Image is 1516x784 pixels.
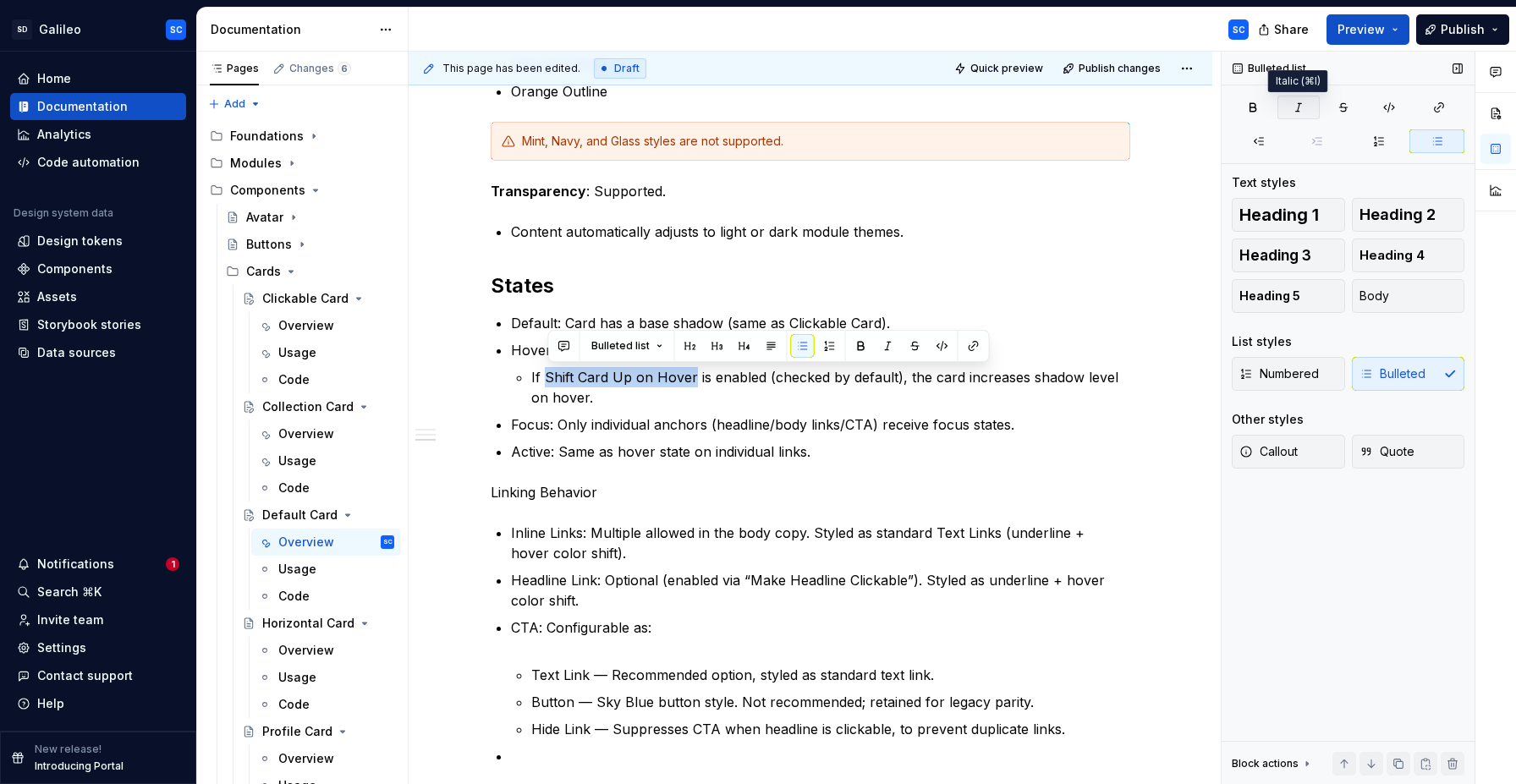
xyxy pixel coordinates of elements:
a: Usage [251,447,401,474]
p: Hide Link — Suppresses CTA when headline is clickable, to prevent duplicate links. [531,719,1130,739]
div: Usage [278,344,316,361]
div: SC [383,534,393,551]
button: Notifications1 [10,551,186,578]
a: Usage [251,556,401,583]
a: Home [10,65,186,92]
div: Usage [278,669,316,686]
div: Search ⌘K [37,584,102,600]
div: Cards [246,263,281,280]
a: OverviewSC [251,529,401,556]
a: Code [251,366,401,393]
button: Heading 3 [1232,238,1345,272]
div: Usage [278,561,316,578]
button: Share [1250,14,1320,45]
div: Data sources [37,344,116,361]
a: Invite team [10,606,186,633]
p: Orange Outline [511,81,1130,101]
div: SC [1233,23,1245,36]
span: Quick preview [970,62,1043,75]
div: Invite team [37,611,103,628]
div: Foundations [230,128,304,145]
a: Analytics [10,121,186,148]
a: Overview [251,745,401,772]
div: Profile Card [262,723,332,740]
div: Galileo [39,21,81,38]
button: Bulleted list [584,334,671,358]
a: Overview [251,312,401,339]
span: Numbered [1239,365,1319,382]
a: Code automation [10,149,186,176]
span: Heading 4 [1359,247,1425,264]
div: Overview [278,425,334,442]
p: Button — Sky Blue button style. Not recommended; retained for legacy parity. [531,692,1130,712]
a: Storybook stories [10,311,186,338]
a: Code [251,691,401,718]
div: Code [278,696,310,713]
span: Draft [614,62,640,75]
div: Buttons [246,236,292,253]
p: Focus: Only individual anchors (headline/body links/CTA) receive focus states. [511,414,1130,435]
strong: Transparency [491,183,586,200]
div: Clickable Card [262,290,349,307]
div: Storybook stories [37,316,141,333]
div: Assets [37,288,77,305]
button: Contact support [10,662,186,689]
a: Design tokens [10,228,186,255]
span: Publish changes [1079,62,1161,75]
span: Preview [1337,21,1385,38]
button: Preview [1326,14,1409,45]
p: Text Link — Recommended option, styled as standard text link. [531,665,1130,685]
div: Italic (⌘I) [1268,70,1328,92]
div: Components [203,177,401,204]
button: Heading 1 [1232,198,1345,232]
div: SD [12,19,32,40]
button: Heading 2 [1352,198,1465,232]
a: Documentation [10,93,186,120]
div: Pages [210,62,259,75]
span: This page has been edited. [442,62,580,75]
button: Search ⌘K [10,578,186,606]
div: Overview [278,642,334,659]
span: Bulleted list [591,339,650,353]
div: Default Card [262,507,338,524]
button: Body [1352,279,1465,313]
div: Components [230,182,305,199]
p: Content automatically adjusts to light or dark module themes. [511,222,1130,242]
button: Publish [1416,14,1509,45]
button: Numbered [1232,357,1345,391]
div: Avatar [246,209,283,226]
span: Callout [1239,443,1298,460]
span: Publish [1441,21,1485,38]
button: SDGalileoSC [3,11,193,47]
a: Components [10,255,186,282]
p: CTA: Configurable as: [511,617,1130,658]
p: Inline Links: Multiple allowed in the body copy. Styled as standard Text Links (underline + hover... [511,523,1130,563]
span: Heading 2 [1359,206,1436,223]
span: Heading 1 [1239,206,1319,223]
button: Quick preview [949,57,1051,80]
a: Data sources [10,339,186,366]
span: Body [1359,288,1389,304]
a: Overview [251,420,401,447]
div: Text styles [1232,174,1296,191]
div: Usage [278,452,316,469]
div: Modules [230,155,282,172]
span: Share [1274,21,1309,38]
span: Heading 5 [1239,288,1300,304]
span: Add [224,97,245,111]
div: Components [37,260,113,277]
div: Overview [278,534,334,551]
a: Code [251,474,401,502]
div: Home [37,70,71,87]
div: Modules [203,150,401,177]
a: Code [251,583,401,610]
button: Heading 5 [1232,279,1345,313]
div: Code automation [37,154,140,171]
a: Settings [10,634,186,661]
span: 1 [166,557,179,571]
button: Help [10,690,186,717]
div: Horizontal Card [262,615,354,632]
div: Overview [278,750,334,767]
div: Foundations [203,123,401,150]
div: Mint, Navy, and Glass styles are not supported. [522,133,1119,150]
